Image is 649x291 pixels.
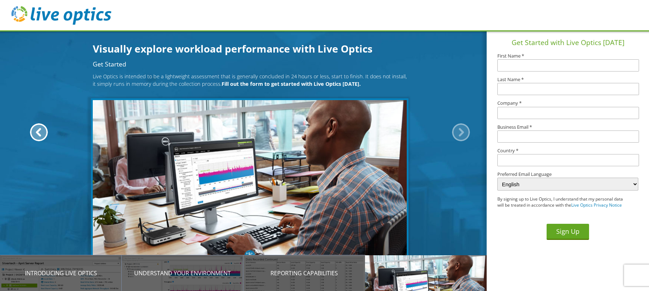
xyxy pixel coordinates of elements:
h1: Get Started with Live Optics [DATE] [490,38,646,48]
label: Business Email * [497,125,638,129]
label: Last Name * [497,77,638,82]
p: Understand your environment [122,269,243,277]
h2: Get Started [93,61,407,68]
a: Live Optics Privacy Notice [571,202,622,208]
img: Get Started [91,98,409,266]
label: Company * [497,101,638,105]
p: Reporting Capabilities [243,269,365,277]
p: Live Optics is intended to be a lightweight assessment that is generally concluded in 24 hours or... [93,73,407,88]
label: Preferred Email Language [497,172,638,177]
h1: Visually explore workload performance with Live Optics [93,41,407,56]
img: live_optics_svg.svg [11,6,111,25]
label: First Name * [497,54,638,58]
p: By signing up to Live Optics, I understand that my personal data will be treated in accordance wi... [497,196,624,208]
b: Fill out the form to get started with Live Optics [DATE]. [222,80,361,87]
label: Country * [497,148,638,153]
button: Sign Up [547,224,589,240]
